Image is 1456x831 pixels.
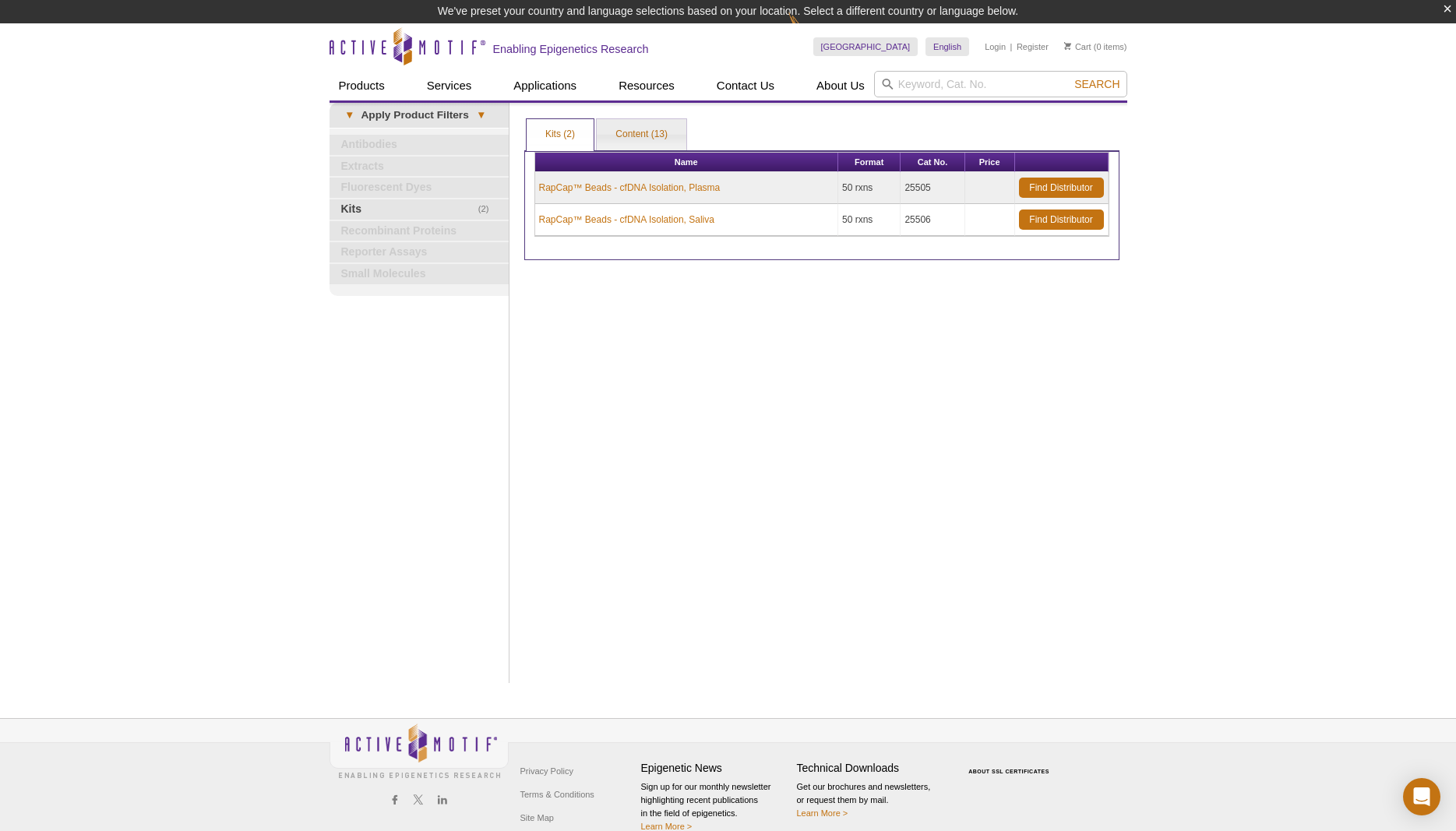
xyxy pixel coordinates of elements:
[597,119,686,150] a: Content (13)
[516,759,577,783] a: Privacy Policy
[985,41,1006,52] a: Login
[797,808,848,818] a: Learn More >
[330,178,509,198] a: Fluorescent Dyes
[539,213,714,227] a: RapCap™ Beads - cfDNA Isolation, Saliva
[813,37,918,56] a: [GEOGRAPHIC_DATA]
[901,204,964,236] td: 25506
[535,153,838,172] th: Name
[965,153,1015,172] th: Price
[797,762,945,775] h4: Technical Downloads
[516,806,558,829] a: Site Map
[418,71,481,100] a: Services
[807,71,874,100] a: About Us
[330,157,509,177] a: Extracts
[838,153,901,172] th: Format
[330,103,509,128] a: ▾Apply Product Filters▾
[641,762,789,775] h4: Epigenetic News
[1019,210,1104,230] a: Find Distributor
[1064,37,1127,56] li: (0 items)
[516,783,598,806] a: Terms & Conditions
[609,71,684,100] a: Resources
[788,12,830,48] img: Change Here
[641,822,693,831] a: Learn More >
[797,780,945,820] p: Get our brochures and newsletters, or request them by mail.
[493,42,649,56] h2: Enabling Epigenetics Research
[901,153,964,172] th: Cat No.
[478,199,498,220] span: (2)
[953,746,1070,780] table: Click to Verify - This site chose Symantec SSL for secure e-commerce and confidential communicati...
[1074,78,1119,90] span: Search
[330,719,509,782] img: Active Motif,
[330,242,509,262] a: Reporter Assays
[330,221,509,241] a: Recombinant Proteins
[1017,41,1049,52] a: Register
[469,108,493,122] span: ▾
[1070,77,1124,91] button: Search
[1403,778,1440,815] div: Open Intercom Messenger
[707,71,784,100] a: Contact Us
[925,37,969,56] a: English
[1019,178,1104,198] a: Find Distributor
[838,204,901,236] td: 50 rxns
[330,135,509,155] a: Antibodies
[874,71,1127,97] input: Keyword, Cat. No.
[1064,42,1071,50] img: Your Cart
[539,181,721,195] a: RapCap™ Beads - cfDNA Isolation, Plasma
[330,199,509,220] a: (2)Kits
[901,172,964,204] td: 25505
[968,769,1049,774] a: ABOUT SSL CERTIFICATES
[1010,37,1013,56] li: |
[330,71,394,100] a: Products
[1064,41,1091,52] a: Cart
[838,172,901,204] td: 50 rxns
[330,264,509,284] a: Small Molecules
[527,119,594,150] a: Kits (2)
[337,108,361,122] span: ▾
[504,71,586,100] a: Applications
